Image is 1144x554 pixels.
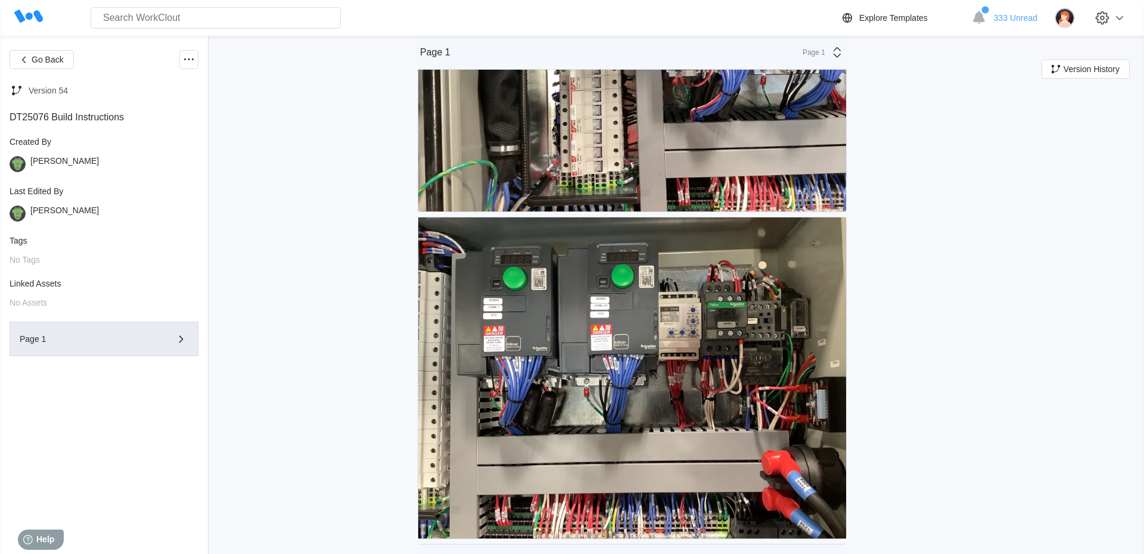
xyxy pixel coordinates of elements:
[10,50,74,69] button: Go Back
[20,335,154,343] div: Page 1
[10,186,198,196] div: Last Edited By
[994,13,1037,23] span: 333 Unread
[32,55,64,64] span: Go Back
[10,236,198,245] div: Tags
[91,7,341,29] input: Search WorkClout
[10,206,26,222] img: gator.png
[1064,65,1120,73] span: Version History
[859,13,928,23] div: Explore Templates
[1042,60,1130,79] button: Version History
[30,156,99,172] div: [PERSON_NAME]
[10,112,198,123] div: DT25076 Build Instructions
[840,11,966,25] a: Explore Templates
[418,217,846,539] img: image242.jpg
[1055,8,1075,28] img: user-2.png
[795,48,825,57] div: Page 1
[10,298,198,307] div: No Assets
[29,86,68,95] div: Version 54
[30,206,99,222] div: [PERSON_NAME]
[420,47,450,58] div: Page 1
[10,322,198,356] button: Page 1
[10,137,198,147] div: Created By
[10,156,26,172] img: gator.png
[10,279,198,288] div: Linked Assets
[10,255,198,264] div: No Tags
